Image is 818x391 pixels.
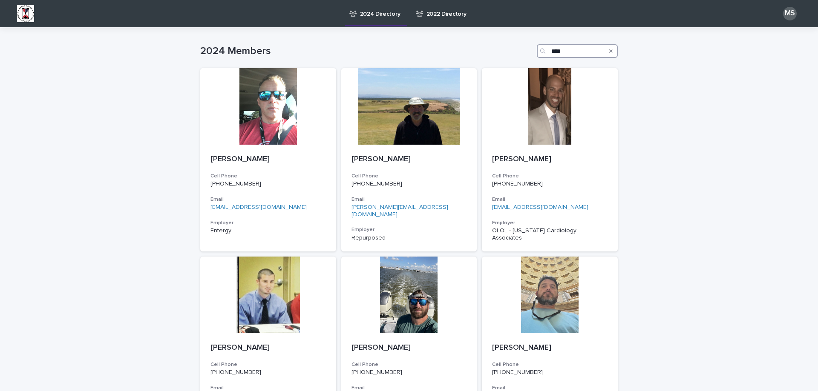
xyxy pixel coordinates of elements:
[210,181,261,187] a: [PHONE_NUMBER]
[200,45,533,57] h1: 2024 Members
[210,343,326,353] p: [PERSON_NAME]
[210,227,326,234] p: Entergy
[210,361,326,368] h3: Cell Phone
[351,173,467,180] h3: Cell Phone
[783,7,797,20] div: MS
[210,196,326,203] h3: Email
[492,155,608,164] p: [PERSON_NAME]
[537,44,618,58] input: Search
[492,196,608,203] h3: Email
[351,234,467,242] p: Repurposed
[351,226,467,233] h3: Employer
[351,155,467,164] p: [PERSON_NAME]
[492,204,588,210] a: [EMAIL_ADDRESS][DOMAIN_NAME]
[210,155,326,164] p: [PERSON_NAME]
[351,204,448,217] a: [PERSON_NAME][EMAIL_ADDRESS][DOMAIN_NAME]
[351,196,467,203] h3: Email
[351,369,402,375] a: [PHONE_NUMBER]
[492,181,543,187] a: [PHONE_NUMBER]
[200,68,336,251] a: [PERSON_NAME]Cell Phone[PHONE_NUMBER]Email[EMAIL_ADDRESS][DOMAIN_NAME]EmployerEntergy
[492,227,608,242] p: OLOL - [US_STATE] Cardiology Associates
[492,173,608,180] h3: Cell Phone
[492,343,608,353] p: [PERSON_NAME]
[210,173,326,180] h3: Cell Phone
[492,220,608,226] h3: Employer
[351,343,467,353] p: [PERSON_NAME]
[17,5,34,22] img: BsxibNoaTPe9uU9VL587
[210,220,326,226] h3: Employer
[210,369,261,375] a: [PHONE_NUMBER]
[210,204,307,210] a: [EMAIL_ADDRESS][DOMAIN_NAME]
[341,68,477,251] a: [PERSON_NAME]Cell Phone[PHONE_NUMBER]Email[PERSON_NAME][EMAIL_ADDRESS][DOMAIN_NAME]EmployerRepurp...
[492,369,543,375] a: [PHONE_NUMBER]
[482,68,618,251] a: [PERSON_NAME]Cell Phone[PHONE_NUMBER]Email[EMAIL_ADDRESS][DOMAIN_NAME]EmployerOLOL - [US_STATE] C...
[351,361,467,368] h3: Cell Phone
[492,361,608,368] h3: Cell Phone
[351,181,402,187] a: [PHONE_NUMBER]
